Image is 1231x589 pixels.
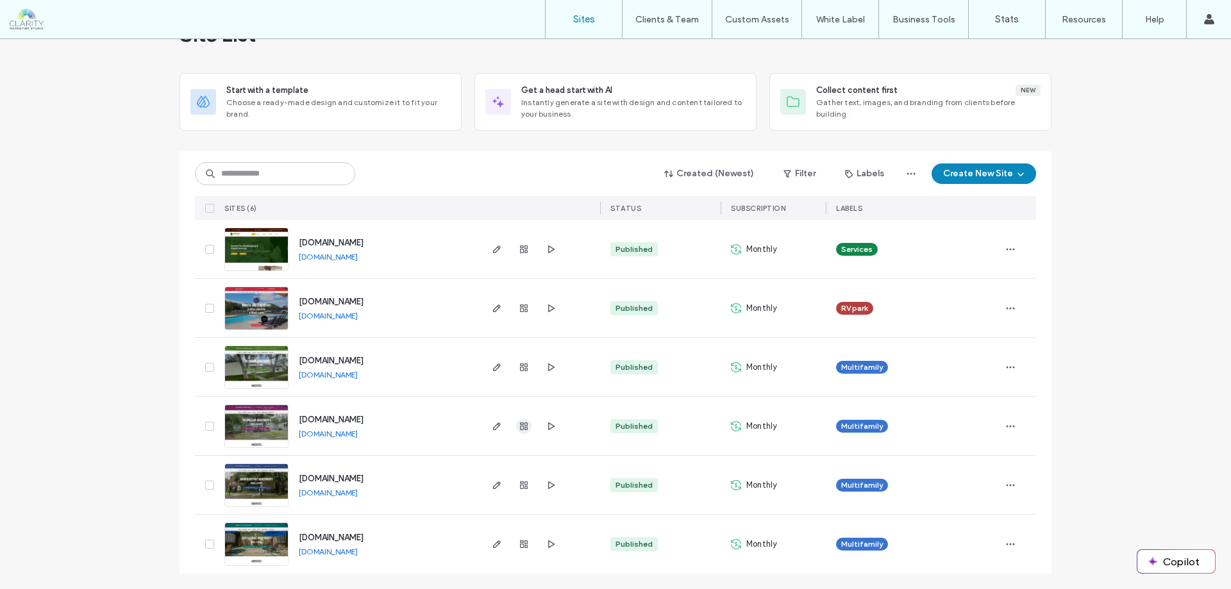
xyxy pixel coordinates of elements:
[615,538,653,550] div: Published
[892,14,955,25] label: Business Tools
[615,361,653,373] div: Published
[841,538,883,550] span: Multifamily
[573,13,595,25] label: Sites
[653,163,766,184] button: Created (Newest)
[746,243,777,256] span: Monthly
[731,204,785,213] span: SUBSCRIPTION
[299,238,364,247] a: [DOMAIN_NAME]
[299,533,364,542] a: [DOMAIN_NAME]
[995,13,1019,25] label: Stats
[299,474,364,483] a: [DOMAIN_NAME]
[521,84,612,97] span: Get a head start with AI
[610,204,641,213] span: STATUS
[725,14,789,25] label: Custom Assets
[746,302,777,315] span: Monthly
[635,14,699,25] label: Clients & Team
[1062,14,1106,25] label: Resources
[299,370,358,379] a: [DOMAIN_NAME]
[299,311,358,320] a: [DOMAIN_NAME]
[474,73,757,131] div: Get a head start with AIInstantly generate a site with design and content tailored to your business.
[746,361,777,374] span: Monthly
[615,420,653,432] div: Published
[615,303,653,314] div: Published
[299,252,358,261] a: [DOMAIN_NAME]
[299,415,364,424] a: [DOMAIN_NAME]
[816,84,898,97] span: Collect content first
[29,9,55,21] span: Help
[1137,550,1215,573] button: Copilot
[833,163,896,184] button: Labels
[841,244,873,255] span: Services
[299,488,358,497] a: [DOMAIN_NAME]
[299,547,358,556] a: [DOMAIN_NAME]
[836,204,862,213] span: LABELS
[224,204,257,213] span: SITES (6)
[769,73,1051,131] div: Collect content firstNewGather text, images, and branding from clients before building.
[1145,14,1164,25] label: Help
[180,73,462,131] div: Start with a templateChoose a ready-made design and customize it to fit your brand.
[226,97,451,120] span: Choose a ready-made design and customize it to fit your brand.
[841,303,868,314] span: RV park
[841,479,883,491] span: Multifamily
[816,14,865,25] label: White Label
[771,163,828,184] button: Filter
[615,479,653,491] div: Published
[746,420,777,433] span: Monthly
[299,356,364,365] a: [DOMAIN_NAME]
[226,84,308,97] span: Start with a template
[816,97,1041,120] span: Gather text, images, and branding from clients before building.
[841,420,883,432] span: Multifamily
[932,163,1036,184] button: Create New Site
[299,297,364,306] a: [DOMAIN_NAME]
[746,479,777,492] span: Monthly
[299,429,358,438] a: [DOMAIN_NAME]
[841,361,883,373] span: Multifamily
[746,538,777,551] span: Monthly
[1016,85,1041,96] div: New
[615,244,653,255] div: Published
[521,97,746,120] span: Instantly generate a site with design and content tailored to your business.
